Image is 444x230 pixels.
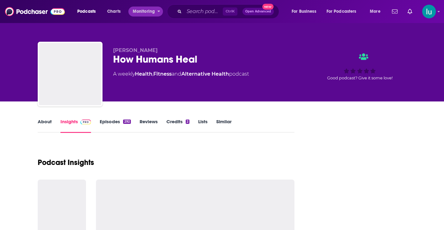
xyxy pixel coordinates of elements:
div: 292 [123,120,131,124]
span: Charts [107,7,121,16]
a: Episodes292 [100,119,131,133]
button: open menu [322,7,365,16]
input: Search podcasts, credits, & more... [184,7,223,16]
div: 2 [186,120,189,124]
img: User Profile [422,5,436,18]
span: Logged in as lusodano [422,5,436,18]
button: open menu [73,7,104,16]
button: open menu [287,7,324,16]
span: Good podcast? Give it some love! [327,76,393,80]
a: InsightsPodchaser Pro [60,119,91,133]
a: Fitness [153,71,172,77]
button: open menu [365,7,388,16]
a: Reviews [140,119,158,133]
span: New [262,4,274,10]
a: About [38,119,52,133]
a: Show notifications dropdown [405,6,415,17]
div: Good podcast? Give it some love! [313,47,407,86]
a: Lists [198,119,208,133]
span: Podcasts [77,7,96,16]
span: , [152,71,153,77]
div: A weekly podcast [113,70,249,78]
a: Health [135,71,152,77]
span: More [370,7,380,16]
img: Podchaser - Follow, Share and Rate Podcasts [5,6,65,17]
span: and [172,71,181,77]
button: open menu [128,7,163,16]
span: [PERSON_NAME] [113,47,158,53]
span: Monitoring [133,7,155,16]
a: Similar [216,119,232,133]
a: Credits2 [166,119,189,133]
a: Alternative Health [181,71,229,77]
button: Show profile menu [422,5,436,18]
span: Ctrl K [223,7,237,16]
a: Charts [103,7,124,16]
div: Search podcasts, credits, & more... [173,4,285,19]
h1: Podcast Insights [38,158,94,167]
img: Podchaser Pro [80,120,91,124]
span: For Podcasters [327,7,356,16]
span: For Business [292,7,316,16]
button: Open AdvancedNew [242,8,274,15]
a: Show notifications dropdown [389,6,400,17]
span: Open Advanced [245,10,271,13]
